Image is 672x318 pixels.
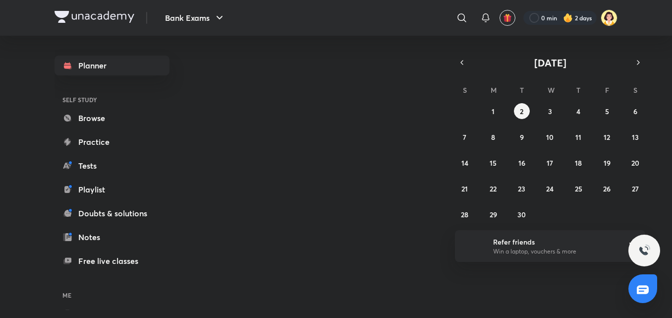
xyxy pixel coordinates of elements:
[490,210,497,219] abbr: September 29, 2025
[500,10,515,26] button: avatar
[604,158,611,168] abbr: September 19, 2025
[457,206,473,222] button: September 28, 2025
[55,11,134,23] img: Company Logo
[605,107,609,116] abbr: September 5, 2025
[548,85,555,95] abbr: Wednesday
[485,103,501,119] button: September 1, 2025
[627,181,643,196] button: September 27, 2025
[514,103,530,119] button: September 2, 2025
[599,181,615,196] button: September 26, 2025
[55,227,169,247] a: Notes
[633,85,637,95] abbr: Saturday
[601,9,617,26] img: kk B
[55,56,169,75] a: Planner
[55,108,169,128] a: Browse
[469,56,631,69] button: [DATE]
[575,132,581,142] abbr: September 11, 2025
[490,158,497,168] abbr: September 15, 2025
[627,103,643,119] button: September 6, 2025
[570,181,586,196] button: September 25, 2025
[518,158,525,168] abbr: September 16, 2025
[534,56,566,69] span: [DATE]
[599,129,615,145] button: September 12, 2025
[576,85,580,95] abbr: Thursday
[638,245,650,256] img: ttu
[570,155,586,171] button: September 18, 2025
[55,91,169,108] h6: SELF STUDY
[461,210,468,219] abbr: September 28, 2025
[55,132,169,152] a: Practice
[503,13,512,22] img: avatar
[632,132,639,142] abbr: September 13, 2025
[485,181,501,196] button: September 22, 2025
[599,155,615,171] button: September 19, 2025
[517,210,526,219] abbr: September 30, 2025
[491,132,495,142] abbr: September 8, 2025
[604,132,610,142] abbr: September 12, 2025
[485,206,501,222] button: September 29, 2025
[457,181,473,196] button: September 21, 2025
[514,129,530,145] button: September 9, 2025
[542,129,558,145] button: September 10, 2025
[518,184,525,193] abbr: September 23, 2025
[461,158,468,168] abbr: September 14, 2025
[463,132,466,142] abbr: September 7, 2025
[457,155,473,171] button: September 14, 2025
[55,11,134,25] a: Company Logo
[463,85,467,95] abbr: Sunday
[563,13,573,23] img: streak
[542,155,558,171] button: September 17, 2025
[492,107,495,116] abbr: September 1, 2025
[490,184,497,193] abbr: September 22, 2025
[546,132,554,142] abbr: September 10, 2025
[570,103,586,119] button: September 4, 2025
[55,203,169,223] a: Doubts & solutions
[576,107,580,116] abbr: September 4, 2025
[461,184,468,193] abbr: September 21, 2025
[575,184,582,193] abbr: September 25, 2025
[159,8,231,28] button: Bank Exams
[493,237,615,247] h6: Refer friends
[627,129,643,145] button: September 13, 2025
[633,107,637,116] abbr: September 6, 2025
[603,184,611,193] abbr: September 26, 2025
[55,287,169,304] h6: ME
[514,155,530,171] button: September 16, 2025
[457,129,473,145] button: September 7, 2025
[463,236,483,256] img: referral
[491,85,497,95] abbr: Monday
[55,251,169,271] a: Free live classes
[493,247,615,256] p: Win a laptop, vouchers & more
[542,181,558,196] button: September 24, 2025
[548,107,552,116] abbr: September 3, 2025
[485,155,501,171] button: September 15, 2025
[605,85,609,95] abbr: Friday
[575,158,582,168] abbr: September 18, 2025
[514,206,530,222] button: September 30, 2025
[632,184,639,193] abbr: September 27, 2025
[570,129,586,145] button: September 11, 2025
[55,156,169,176] a: Tests
[599,103,615,119] button: September 5, 2025
[520,107,523,116] abbr: September 2, 2025
[542,103,558,119] button: September 3, 2025
[627,155,643,171] button: September 20, 2025
[514,181,530,196] button: September 23, 2025
[55,180,169,199] a: Playlist
[520,85,524,95] abbr: Tuesday
[631,158,639,168] abbr: September 20, 2025
[485,129,501,145] button: September 8, 2025
[547,158,553,168] abbr: September 17, 2025
[520,132,524,142] abbr: September 9, 2025
[546,184,554,193] abbr: September 24, 2025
